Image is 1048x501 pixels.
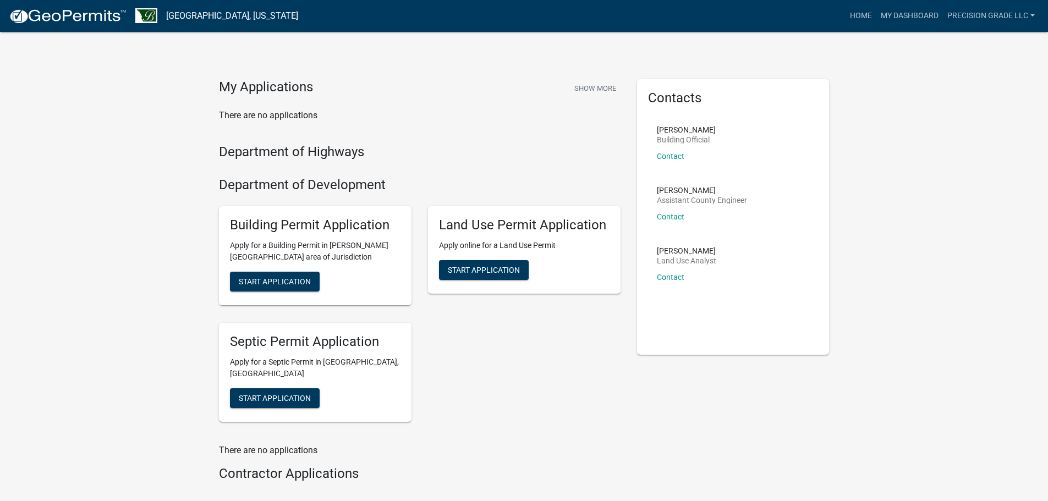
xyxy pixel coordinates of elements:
h4: Contractor Applications [219,466,621,482]
button: Start Application [230,272,320,291]
p: Apply online for a Land Use Permit [439,240,610,251]
button: Show More [570,79,621,97]
a: Home [846,5,876,26]
h5: Building Permit Application [230,217,400,233]
p: There are no applications [219,444,621,457]
span: Start Application [448,265,520,274]
p: Apply for a Building Permit in [PERSON_NAME][GEOGRAPHIC_DATA] area of Jurisdiction [230,240,400,263]
p: Apply for a Septic Permit in [GEOGRAPHIC_DATA], [GEOGRAPHIC_DATA] [230,356,400,379]
p: There are no applications [219,109,621,122]
h5: Land Use Permit Application [439,217,610,233]
a: Contact [657,273,684,282]
p: [PERSON_NAME] [657,186,747,194]
a: My Dashboard [876,5,943,26]
a: [GEOGRAPHIC_DATA], [US_STATE] [166,7,298,25]
p: Building Official [657,136,716,144]
button: Start Application [230,388,320,408]
span: Start Application [239,393,311,402]
img: Benton County, Minnesota [135,8,157,23]
h4: Department of Highways [219,144,621,160]
a: Precision Grade LLC [943,5,1039,26]
p: Assistant County Engineer [657,196,747,204]
h4: Department of Development [219,177,621,193]
h5: Contacts [648,90,819,106]
h5: Septic Permit Application [230,334,400,350]
h4: My Applications [219,79,313,96]
wm-workflow-list-section: Contractor Applications [219,466,621,486]
span: Start Application [239,277,311,285]
button: Start Application [439,260,529,280]
a: Contact [657,152,684,161]
p: [PERSON_NAME] [657,126,716,134]
a: Contact [657,212,684,221]
p: [PERSON_NAME] [657,247,716,255]
p: Land Use Analyst [657,257,716,265]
